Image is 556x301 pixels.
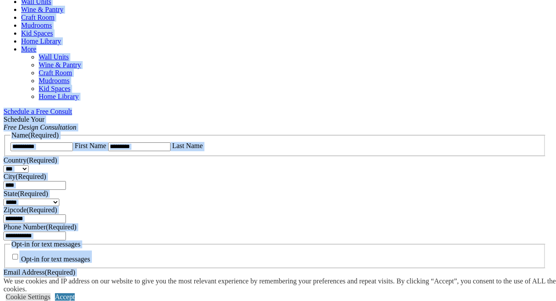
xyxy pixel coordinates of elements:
label: Email Address [4,268,75,276]
label: First Name [75,142,106,149]
em: Free Design Consultation [4,123,76,131]
legend: Opt-in for text messages [11,240,81,248]
span: Schedule Your [4,116,76,131]
a: Accept [55,293,75,301]
span: (Required) [18,190,48,197]
a: Mudrooms [21,22,52,29]
legend: Name [11,131,60,139]
span: (Required) [46,223,76,231]
label: Phone Number [4,223,76,231]
label: State [4,190,48,197]
a: Wine & Pantry [39,61,81,69]
a: More menu text will display only on big screen [21,45,36,53]
label: Opt-in for text messages [21,255,90,263]
div: We use cookies and IP address on our website to give you the most relevant experience by remember... [4,277,556,293]
a: Cookie Settings [6,293,51,301]
a: Craft Room [39,69,72,76]
a: Wall Units [39,53,69,61]
span: (Required) [45,268,75,276]
a: Home Library [39,93,79,100]
span: (Required) [16,173,46,180]
label: Country [4,156,57,164]
a: Kid Spaces [21,29,53,37]
a: Schedule a Free Consult (opens a dropdown menu) [4,108,72,115]
label: Last Name [172,142,203,149]
a: Home Library [21,37,61,45]
a: Wine & Pantry [21,6,63,13]
span: (Required) [26,206,57,214]
a: Mudrooms [39,77,69,84]
label: Zipcode [4,206,57,214]
a: Kid Spaces [39,85,70,92]
span: (Required) [28,131,58,139]
span: (Required) [26,156,57,164]
label: City [4,173,46,180]
a: Craft Room [21,14,55,21]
